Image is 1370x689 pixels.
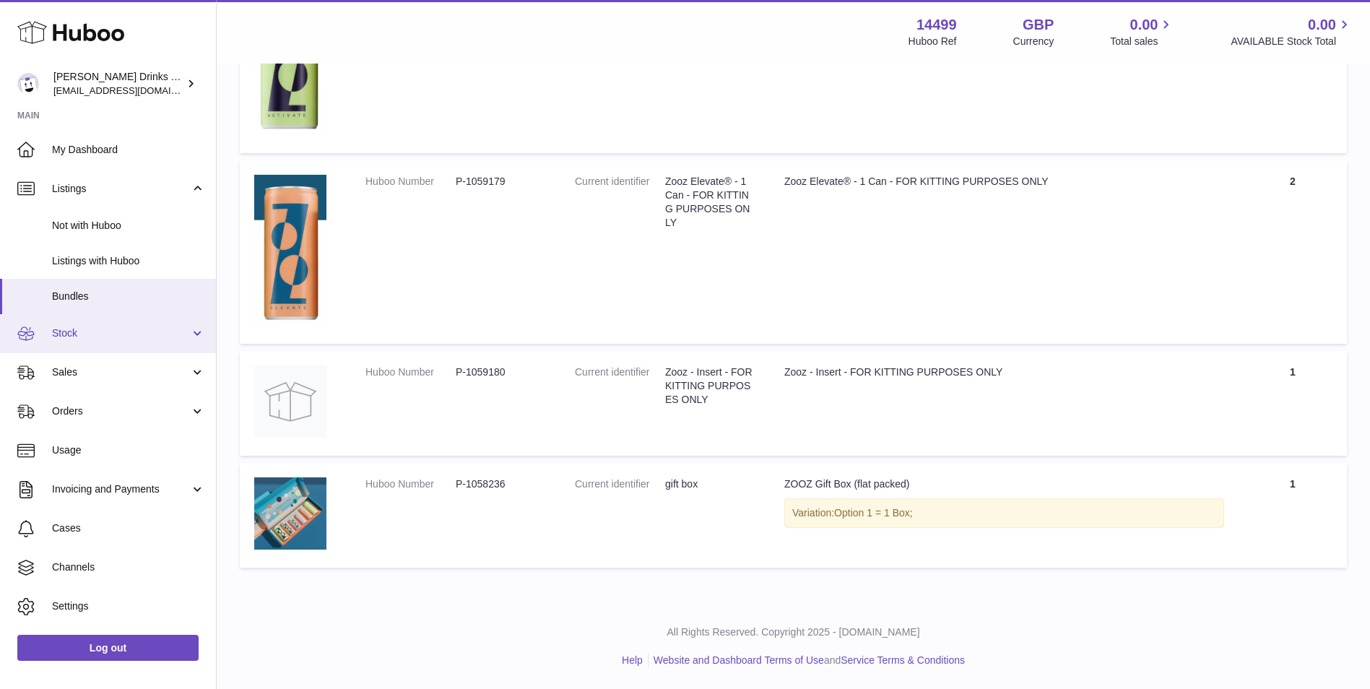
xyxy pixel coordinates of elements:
[52,443,205,457] span: Usage
[365,365,456,379] dt: Huboo Number
[52,182,190,196] span: Listings
[622,654,643,666] a: Help
[575,175,665,230] dt: Current identifier
[365,175,456,188] dt: Huboo Number
[1239,351,1347,456] td: 1
[52,290,205,303] span: Bundles
[575,365,665,407] dt: Current identifier
[52,143,205,157] span: My Dashboard
[784,365,1224,379] div: Zooz - Insert - FOR KITTING PURPOSES ONLY
[1239,463,1347,568] td: 1
[784,498,1224,528] div: Variation:
[1130,15,1158,35] span: 0.00
[254,175,326,326] img: Zooz Elevate® - 1 Can - FOR KITTING PURPOSES ONLY
[665,175,755,230] dd: Zooz Elevate® - 1 Can - FOR KITTING PURPOSES ONLY
[654,654,824,666] a: Website and Dashboard Terms of Use
[52,404,190,418] span: Orders
[1013,35,1054,48] div: Currency
[52,599,205,613] span: Settings
[254,477,326,550] img: ZOOZ Gift Box (flat packed)
[1239,160,1347,344] td: 2
[53,70,183,97] div: [PERSON_NAME] Drinks LTD (t/a Zooz)
[909,35,957,48] div: Huboo Ref
[649,654,965,667] li: and
[834,507,913,519] span: Option 1 = 1 Box;
[665,365,755,407] dd: Zooz - Insert - FOR KITTING PURPOSES ONLY
[456,365,546,379] dd: P-1059180
[916,15,957,35] strong: 14499
[228,625,1358,639] p: All Rights Reserved. Copyright 2025 - [DOMAIN_NAME]
[784,477,1224,491] div: ZOOZ Gift Box (flat packed)
[1110,15,1174,48] a: 0.00 Total sales
[52,326,190,340] span: Stock
[1231,15,1353,48] a: 0.00 AVAILABLE Stock Total
[17,73,39,95] img: internalAdmin-14499@internal.huboo.com
[53,84,212,96] span: [EMAIL_ADDRESS][DOMAIN_NAME]
[52,254,205,268] span: Listings with Huboo
[456,477,546,491] dd: P-1058236
[456,175,546,188] dd: P-1059179
[52,219,205,233] span: Not with Huboo
[52,521,205,535] span: Cases
[1110,35,1174,48] span: Total sales
[1308,15,1336,35] span: 0.00
[365,477,456,491] dt: Huboo Number
[1231,35,1353,48] span: AVAILABLE Stock Total
[841,654,965,666] a: Service Terms & Conditions
[575,477,665,491] dt: Current identifier
[665,477,755,491] dd: gift box
[17,635,199,661] a: Log out
[784,175,1224,188] div: Zooz Elevate® - 1 Can - FOR KITTING PURPOSES ONLY
[52,560,205,574] span: Channels
[52,365,190,379] span: Sales
[1023,15,1054,35] strong: GBP
[52,482,190,496] span: Invoicing and Payments
[254,365,326,438] img: Zooz - Insert - FOR KITTING PURPOSES ONLY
